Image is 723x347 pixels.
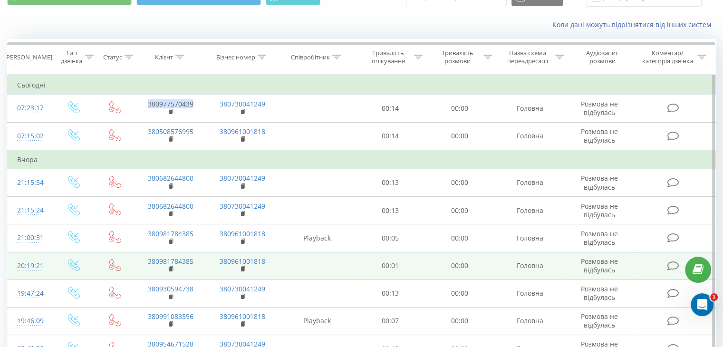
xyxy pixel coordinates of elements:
a: 380961001818 [220,312,265,321]
td: 00:14 [356,95,425,122]
td: Головна [494,280,566,307]
div: Тривалість очікування [365,49,412,65]
a: 380508576995 [148,127,193,136]
td: 00:01 [356,252,425,280]
a: 380682644800 [148,202,193,211]
div: 07:15:02 [17,127,42,145]
td: Сьогодні [8,76,716,95]
td: 00:00 [425,95,494,122]
td: 00:13 [356,197,425,224]
a: 380730041249 [220,202,265,211]
span: 1 [710,293,718,301]
td: 00:13 [356,280,425,307]
td: 00:00 [425,169,494,196]
span: Розмова не відбулась [581,173,618,191]
td: 00:05 [356,224,425,252]
td: Головна [494,197,566,224]
td: Головна [494,307,566,335]
a: 380961001818 [220,257,265,266]
a: 380930594738 [148,284,193,293]
span: Розмова не відбулась [581,99,618,117]
td: 00:07 [356,307,425,335]
td: Головна [494,169,566,196]
a: 380981784385 [148,257,193,266]
div: 21:15:54 [17,173,42,192]
span: Розмова не відбулась [581,284,618,302]
a: 380730041249 [220,99,265,108]
td: 00:00 [425,197,494,224]
div: 07:23:17 [17,99,42,117]
div: 21:00:31 [17,229,42,247]
div: Назва схеми переадресації [503,49,553,65]
td: 00:00 [425,224,494,252]
div: 20:19:21 [17,257,42,275]
td: 00:13 [356,169,425,196]
div: Тип дзвінка [60,49,82,65]
td: 00:00 [425,252,494,280]
div: Клієнт [155,53,173,61]
a: 380961001818 [220,127,265,136]
td: 00:00 [425,122,494,150]
iframe: Intercom live chat [691,293,713,316]
div: 21:15:24 [17,201,42,220]
td: 00:00 [425,280,494,307]
a: 380977570439 [148,99,193,108]
td: Головна [494,122,566,150]
div: Аудіозапис розмови [575,49,630,65]
div: [PERSON_NAME] [4,53,52,61]
div: 19:47:24 [17,284,42,303]
div: 19:46:09 [17,312,42,330]
a: 380682644800 [148,173,193,183]
td: 00:14 [356,122,425,150]
td: Головна [494,224,566,252]
td: Вчора [8,150,716,169]
a: 380730041249 [220,284,265,293]
td: Головна [494,95,566,122]
div: Тривалість розмови [434,49,481,65]
a: Коли дані можуть відрізнятися вiд інших систем [552,20,716,29]
td: 00:00 [425,307,494,335]
span: Розмова не відбулась [581,202,618,219]
a: 380991083596 [148,312,193,321]
span: Розмова не відбулась [581,127,618,145]
span: Розмова не відбулась [581,312,618,329]
div: Коментар/категорія дзвінка [639,49,695,65]
div: Статус [103,53,122,61]
span: Розмова не відбулась [581,257,618,274]
div: Співробітник [291,53,330,61]
a: 380961001818 [220,229,265,238]
td: Головна [494,252,566,280]
span: Розмова не відбулась [581,229,618,247]
a: 380730041249 [220,173,265,183]
td: Playback [279,224,356,252]
div: Бізнес номер [216,53,255,61]
a: 380981784385 [148,229,193,238]
td: Playback [279,307,356,335]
